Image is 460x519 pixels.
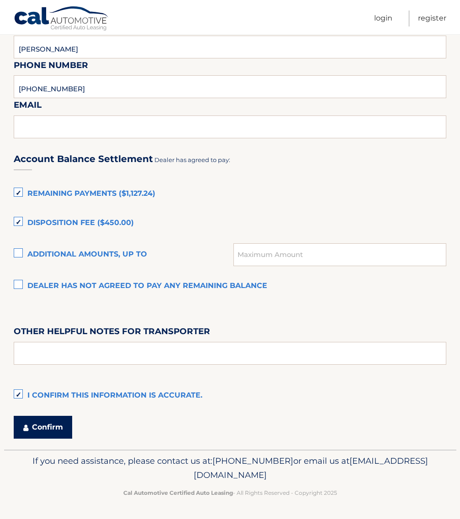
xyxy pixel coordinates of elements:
label: Additional amounts, up to [14,246,233,264]
label: Disposition Fee ($450.00) [14,214,446,232]
a: Cal Automotive [14,6,110,32]
span: Dealer has agreed to pay: [154,156,230,163]
label: Phone Number [14,58,88,75]
h3: Account Balance Settlement [14,153,153,165]
a: Login [374,10,392,26]
label: Other helpful notes for transporter [14,325,210,341]
label: Remaining Payments ($1,127.24) [14,185,446,203]
input: Maximum Amount [233,243,446,266]
span: [PHONE_NUMBER] [212,456,293,466]
label: Dealer has not agreed to pay any remaining balance [14,277,446,295]
a: Register [418,10,446,26]
label: Email [14,98,42,115]
label: I confirm this information is accurate. [14,387,446,405]
p: If you need assistance, please contact us at: or email us at [18,454,443,483]
p: - All Rights Reserved - Copyright 2025 [18,488,443,498]
strong: Cal Automotive Certified Auto Leasing [123,489,233,496]
button: Confirm [14,416,72,439]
